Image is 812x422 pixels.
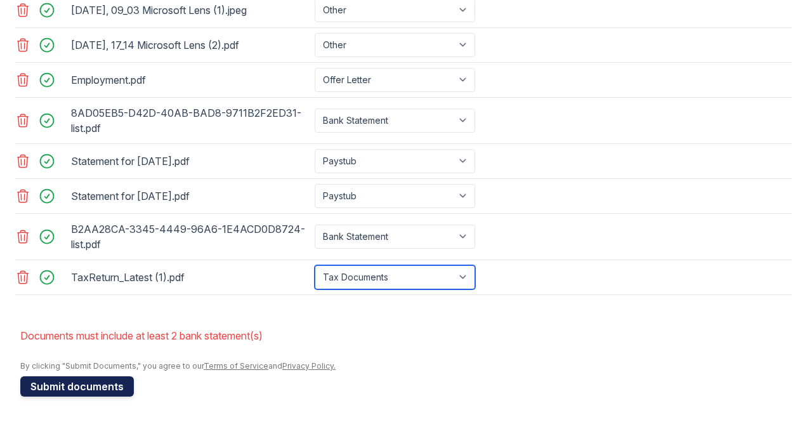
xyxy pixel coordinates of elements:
[71,35,310,55] div: [DATE], 17_14 Microsoft Lens (2).pdf
[71,151,310,171] div: Statement for [DATE].pdf
[282,361,336,371] a: Privacy Policy.
[20,361,792,371] div: By clicking "Submit Documents," you agree to our and
[204,361,268,371] a: Terms of Service
[71,219,310,254] div: B2AA28CA-3345-4449-96A6-1E4ACD0D8724-list.pdf
[71,70,310,90] div: Employment.pdf
[71,186,310,206] div: Statement for [DATE].pdf
[71,267,310,287] div: TaxReturn_Latest (1).pdf
[71,103,310,138] div: 8AD05EB5-D42D-40AB-BAD8-9711B2F2ED31-list.pdf
[20,323,792,348] li: Documents must include at least 2 bank statement(s)
[20,376,134,397] button: Submit documents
